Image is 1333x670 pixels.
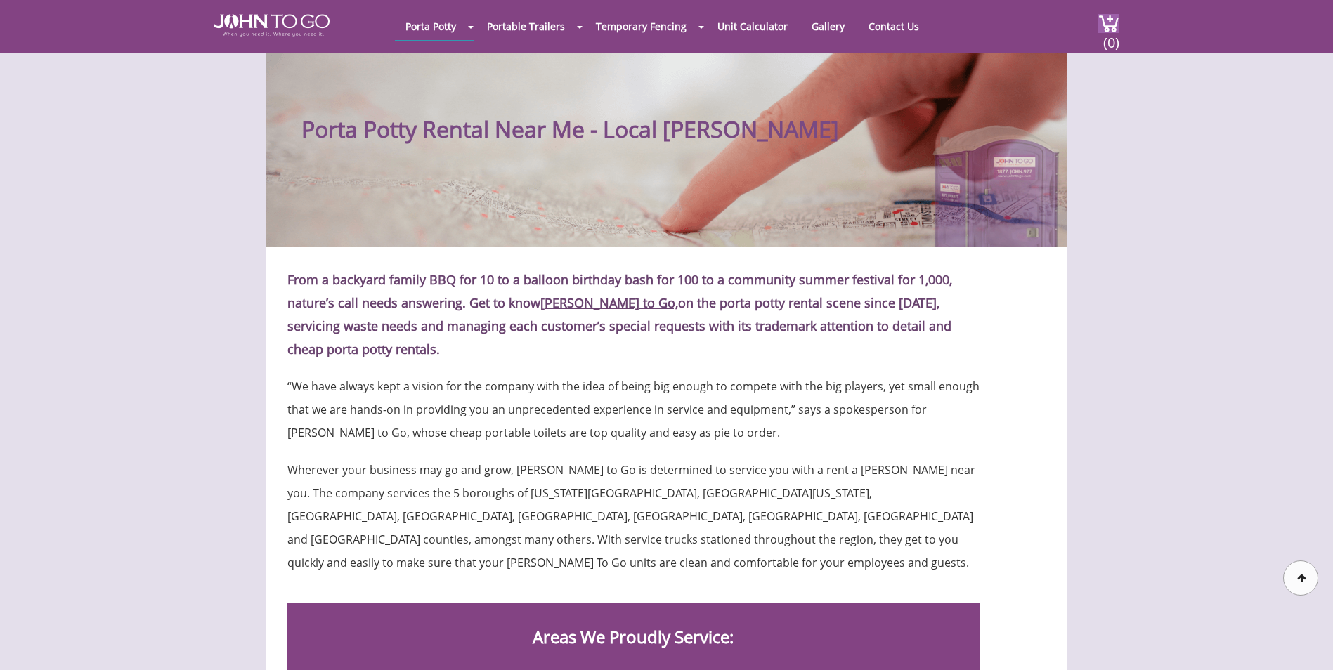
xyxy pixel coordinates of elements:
[1103,22,1119,52] span: (0)
[287,368,980,445] p: “We have always kept a vision for the company with the idea of being big enough to compete with t...
[395,13,467,40] a: Porta Potty
[476,13,576,40] a: Portable Trailers
[801,13,855,40] a: Gallery
[585,13,697,40] a: Temporary Fencing
[287,452,980,574] p: Wherever your business may go and grow, [PERSON_NAME] to Go is determined to service you with a r...
[858,13,930,40] a: Contact Us
[707,13,798,40] a: Unit Calculator
[287,268,980,361] p: From a backyard family BBQ for 10 to a balloon birthday bash for 100 to a community summer festiv...
[301,81,1067,143] h1: Porta Potty Rental Near Me - Local [PERSON_NAME]
[932,125,1060,247] img: Porta Potty Near You
[1098,14,1119,33] img: cart a
[312,603,955,646] h2: Areas We Proudly Service:
[540,294,678,311] a: [PERSON_NAME] to Go,
[214,14,330,37] img: JOHN to go
[1277,614,1333,670] button: Live Chat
